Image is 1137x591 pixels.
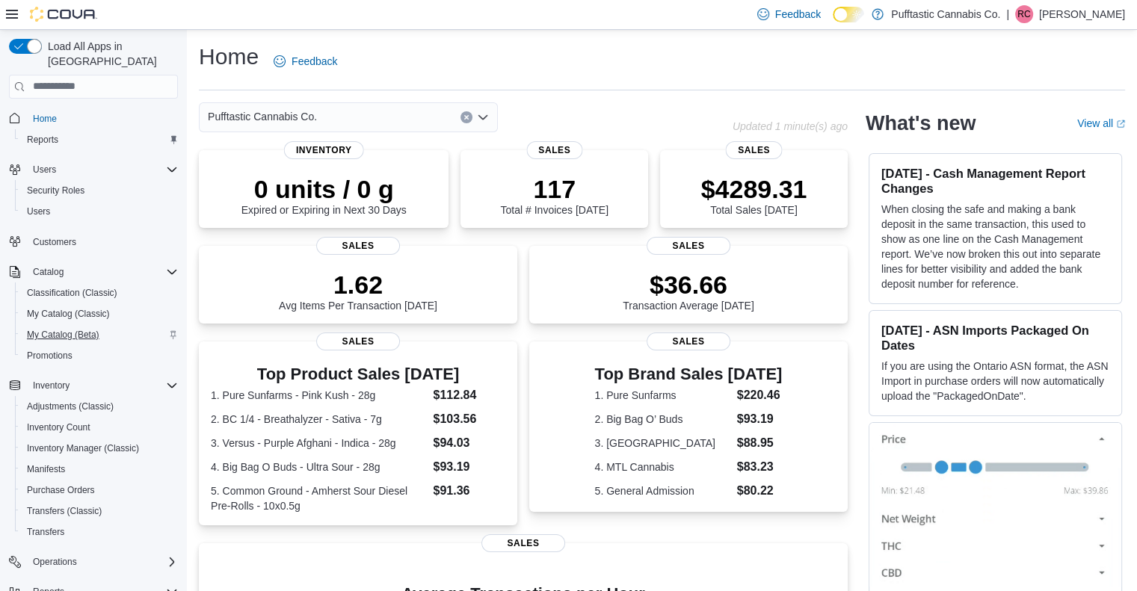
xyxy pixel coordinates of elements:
span: Sales [647,332,730,350]
button: My Catalog (Classic) [15,303,184,324]
span: Manifests [27,463,65,475]
div: Transaction Average [DATE] [623,270,754,312]
button: Transfers [15,522,184,542]
p: If you are using the Ontario ASN format, the ASN Import in purchase orders will now automatically... [881,359,1109,403]
a: Adjustments (Classic) [21,397,120,415]
span: Sales [481,534,565,552]
img: Cova [30,7,97,22]
span: Catalog [27,263,178,281]
a: Feedback [268,46,343,76]
a: My Catalog (Classic) [21,305,116,323]
input: Dark Mode [833,7,864,22]
p: Pufftastic Cannabis Co. [891,5,1000,23]
dt: 3. Versus - Purple Afghani - Indica - 28g [211,436,427,451]
span: Load All Apps in [GEOGRAPHIC_DATA] [42,39,178,69]
span: Sales [726,141,782,159]
span: Reports [27,134,58,146]
a: Users [21,202,56,220]
p: 117 [500,174,608,204]
a: Security Roles [21,182,90,199]
button: My Catalog (Beta) [15,324,184,345]
span: Promotions [21,347,178,365]
dd: $88.95 [737,434,783,452]
dd: $103.56 [433,410,505,428]
a: Classification (Classic) [21,284,123,302]
p: [PERSON_NAME] [1039,5,1125,23]
span: Operations [27,553,178,571]
p: When closing the safe and making a bank deposit in the same transaction, this used to show as one... [881,202,1109,291]
dt: 4. Big Bag O Buds - Ultra Sour - 28g [211,460,427,474]
span: Users [27,205,50,217]
a: Manifests [21,460,71,478]
span: Security Roles [21,182,178,199]
dd: $91.36 [433,482,505,500]
a: Reports [21,131,64,149]
button: Inventory Count [15,417,184,438]
span: Inventory [33,380,70,392]
a: Inventory Count [21,418,96,436]
button: Security Roles [15,180,184,201]
dt: 1. Pure Sunfarms [595,388,731,403]
button: Catalog [3,262,184,282]
h3: Top Brand Sales [DATE] [595,365,783,383]
button: Classification (Classic) [15,282,184,303]
h2: What's new [866,111,976,135]
span: Customers [27,232,178,251]
span: Customers [33,236,76,248]
dd: $94.03 [433,434,505,452]
button: Users [27,161,62,179]
a: Transfers [21,523,70,541]
dd: $83.23 [737,458,783,476]
p: $4289.31 [701,174,807,204]
span: Purchase Orders [27,484,95,496]
div: Avg Items Per Transaction [DATE] [279,270,437,312]
p: 0 units / 0 g [241,174,407,204]
span: Inventory [27,377,178,394]
button: Inventory [3,375,184,396]
span: Promotions [27,350,73,362]
button: Clear input [460,111,472,123]
span: Users [21,202,178,220]
button: Users [15,201,184,222]
a: Home [27,110,63,128]
span: Users [33,164,56,176]
button: Inventory [27,377,76,394]
svg: External link [1116,120,1125,129]
a: Customers [27,233,82,251]
h3: [DATE] - ASN Imports Packaged On Dates [881,323,1109,353]
div: Ravi Chauhan [1015,5,1033,23]
a: Purchase Orders [21,481,101,499]
button: Inventory Manager (Classic) [15,438,184,459]
button: Open list of options [477,111,489,123]
dt: 3. [GEOGRAPHIC_DATA] [595,436,731,451]
dt: 1. Pure Sunfarms - Pink Kush - 28g [211,388,427,403]
dt: 5. Common Ground - Amherst Sour Diesel Pre-Rolls - 10x0.5g [211,483,427,513]
span: Sales [316,332,400,350]
dd: $93.19 [433,458,505,476]
p: | [1006,5,1009,23]
span: Classification (Classic) [21,284,178,302]
span: Classification (Classic) [27,287,117,299]
span: Catalog [33,266,64,278]
p: Updated 1 minute(s) ago [733,120,848,132]
a: My Catalog (Beta) [21,326,105,344]
span: Transfers (Classic) [27,505,102,517]
dt: 5. General Admission [595,483,731,498]
span: My Catalog (Classic) [21,305,178,323]
a: Inventory Manager (Classic) [21,439,145,457]
span: Inventory [284,141,364,159]
span: Users [27,161,178,179]
button: Adjustments (Classic) [15,396,184,417]
span: Inventory Count [27,421,90,433]
span: Operations [33,556,77,568]
span: Home [27,109,178,128]
button: Promotions [15,345,184,366]
dd: $93.19 [737,410,783,428]
dt: 2. Big Bag O’ Buds [595,412,731,427]
span: Dark Mode [833,22,834,23]
span: My Catalog (Beta) [21,326,178,344]
span: My Catalog (Classic) [27,308,110,320]
h1: Home [199,42,259,72]
button: Customers [3,231,184,253]
span: Reports [21,131,178,149]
